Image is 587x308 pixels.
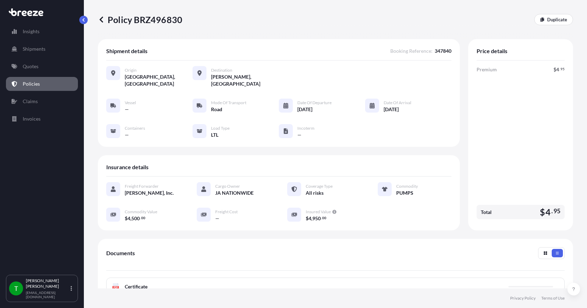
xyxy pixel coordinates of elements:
text: PDF [114,286,118,289]
span: [DATE] [384,106,399,113]
span: Date of Arrival [384,100,411,106]
span: [PERSON_NAME], Inc. [125,189,174,196]
p: Quotes [23,63,38,70]
span: . [551,209,553,213]
span: . [321,217,322,219]
span: 95 [560,68,565,70]
span: T [14,285,18,292]
a: Invoices [6,112,78,126]
span: Containers [125,126,145,131]
a: Claims [6,94,78,108]
span: Premium [477,66,497,73]
span: Certificate [125,283,147,290]
span: Coverage Type [306,184,333,189]
span: 00 [322,217,326,219]
span: , [130,216,131,221]
a: Quotes [6,59,78,73]
a: Duplicate [534,14,573,25]
span: Cargo Owner [215,184,240,189]
span: Mode of Transport [211,100,246,106]
span: 95 [553,209,560,213]
span: — [125,106,129,113]
span: Documents [106,250,135,257]
a: Shipments [6,42,78,56]
span: LTL [211,131,218,138]
p: Duplicate [547,16,567,23]
span: Insurance details [106,164,148,171]
span: Freight Forwarder [125,184,159,189]
span: , [311,216,312,221]
span: Price details [477,48,507,55]
span: — [215,215,219,222]
span: 4 [128,216,130,221]
span: Commodity [396,184,418,189]
span: Shipment details [106,48,147,55]
p: Claims [23,98,38,105]
span: 00 [141,217,145,219]
p: Insights [23,28,39,35]
span: All risks [306,189,324,196]
a: Privacy Policy [510,295,536,301]
span: 950 [312,216,321,221]
span: Freight Cost [215,209,238,215]
span: Commodity Value [125,209,157,215]
span: 4 [556,67,559,72]
span: Booking Reference : [390,48,433,55]
span: 500 [131,216,140,221]
span: Origin [125,67,137,73]
span: Road [211,106,222,113]
span: — [125,131,129,138]
span: 4 [309,216,311,221]
span: $ [553,67,556,72]
span: 4 [545,208,551,216]
p: Invoices [23,115,41,122]
span: $ [540,208,545,216]
span: — [297,131,302,138]
span: $ [125,216,128,221]
span: JA NATIONWIDE [215,189,254,196]
p: [PERSON_NAME] [PERSON_NAME] [26,278,69,289]
span: . [140,217,141,219]
a: Insights [6,24,78,38]
p: Policy BRZ496830 [98,14,182,25]
a: Terms of Use [541,295,565,301]
p: [EMAIL_ADDRESS][DOMAIN_NAME] [26,291,69,299]
span: [PERSON_NAME], [GEOGRAPHIC_DATA] [211,73,279,87]
p: Shipments [23,45,45,52]
span: PUMPS [396,189,413,196]
span: Insured Value [306,209,331,215]
span: 347840 [435,48,451,55]
span: Date of Departure [297,100,332,106]
span: Vessel [125,100,136,106]
span: Destination [211,67,232,73]
span: Total [481,209,492,216]
span: Incoterm [297,126,314,131]
p: Policies [23,80,40,87]
span: [GEOGRAPHIC_DATA], [GEOGRAPHIC_DATA] [125,73,193,87]
span: $ [306,216,309,221]
a: Policies [6,77,78,91]
span: Load Type [211,126,230,131]
span: [DATE] [297,106,312,113]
